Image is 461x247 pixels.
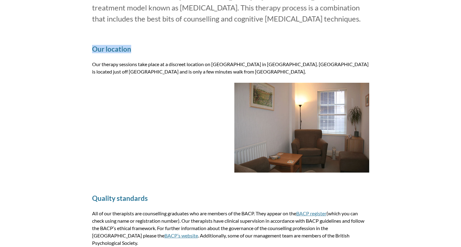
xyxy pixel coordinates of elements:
a: BACP’s website [164,233,198,238]
iframe: Google Maps showing our location [92,83,227,173]
a: BACP register [296,210,326,216]
p: All of our therapists are counselling graduates who are members of the BACP. They appear on the (... [92,210,369,247]
p: Our therapy sessions take place at a discreet location on [GEOGRAPHIC_DATA] in [GEOGRAPHIC_DATA].... [92,61,369,75]
h2: Quality standards [92,194,369,202]
img: Therapy room [234,83,369,173]
h2: Our location [92,45,369,53]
